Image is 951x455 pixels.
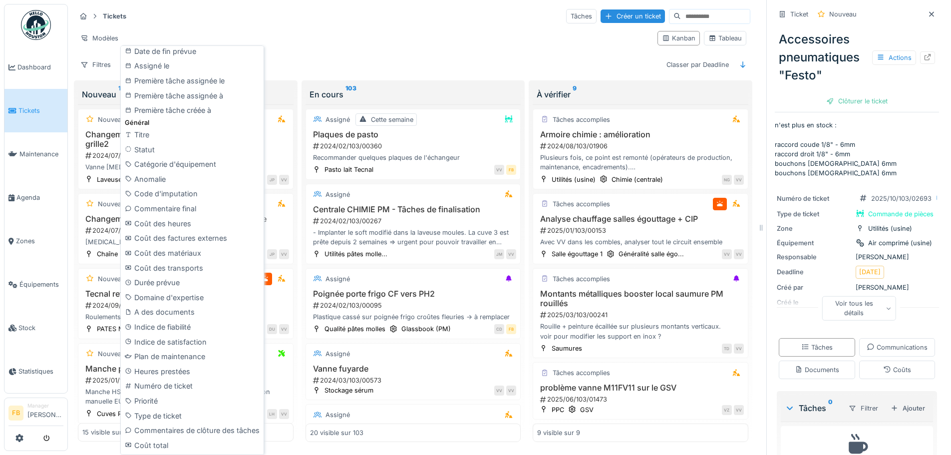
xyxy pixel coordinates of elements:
div: 20 visible sur 103 [310,428,363,438]
div: Tâches accomplies [553,115,610,124]
div: Stockage sérum [324,386,373,395]
div: VV [279,324,289,334]
div: Voir tous les détails [822,296,896,320]
div: [PERSON_NAME] [777,283,937,292]
div: Saumures [552,344,582,353]
li: FB [8,406,23,421]
div: Nouveau [82,88,290,100]
div: Communications [867,343,928,352]
h3: Tecnal retourner dès moules [82,289,289,299]
div: Coût des factures externes [123,231,262,246]
div: Filtrer [844,401,883,416]
div: VV [494,165,504,175]
div: VV [722,249,732,259]
div: Général [123,118,262,127]
div: Ajouter [887,402,929,415]
div: Rouille + peinture écaillée sur plusieurs montants verticaux. voir pour modifier les support en i... [537,322,744,341]
div: 2024/03/103/00573 [312,376,517,385]
div: Assigné [325,410,350,420]
div: Chimie (centrale) [612,175,663,184]
div: Avec VV dans les combles, analyser tout le circuit ensemble [537,237,744,247]
div: VV [279,409,289,419]
div: Statut [123,142,262,157]
sup: 9 [573,88,577,100]
div: Ticket [790,9,808,19]
div: - Implanter le soft modifié dans la laveuse moules. La cuve 3 est prête depuis 2 semaines => urge... [310,228,517,247]
div: 2024/07/103/01670 [84,226,289,235]
strong: Tickets [99,11,130,21]
h3: Poignée porte frigo CF vers PH2 [310,289,517,299]
div: Cuves PDD [97,409,131,419]
div: Première tâche assignée le [123,73,262,88]
div: Date de fin prévue [123,44,262,59]
div: Priorité [123,394,262,409]
div: Indice de fiabilité [123,320,262,335]
div: Coûts [883,365,911,375]
div: Commande de pièces [868,209,934,219]
div: Créer un ticket [601,9,665,23]
h3: Centrale CHIMIE PM - Tâches de finalisation [310,205,517,214]
li: [PERSON_NAME] [27,402,63,424]
div: Numéro de ticket [123,379,262,394]
div: Assigné [325,115,350,124]
div: Clôturer le ticket [822,94,892,108]
h3: Montants métalliques booster local saumure PM rouillés [537,289,744,308]
div: Utilités pâtes molle... [324,249,387,259]
h3: Vanne fuyarde [310,364,517,374]
span: Statistiques [18,367,63,376]
div: Coût des matériaux [123,246,262,261]
h3: Manche pour vanne pied de cuve 2 PDD [82,364,289,374]
div: VV [734,249,744,259]
div: Nouveau [98,199,125,209]
span: Agenda [16,193,63,202]
sup: 0 [828,402,833,414]
div: VV [494,386,504,396]
div: 2024/02/103/00095 [312,301,517,310]
span: Dashboard [17,62,63,72]
span: Tickets [18,106,63,115]
div: Deadline [777,267,852,277]
div: TD [722,344,732,354]
div: Équipement [777,238,852,248]
h3: Changement vanne vidange bac acide laveuse grille2 [82,130,289,149]
div: Documents [795,365,839,375]
img: Badge_color-CXgf-gQk.svg [21,10,51,40]
div: DU [267,324,277,334]
span: Stock [18,323,63,333]
div: Numéro de ticket [777,194,852,203]
div: 2025/06/103/01473 [539,395,744,404]
div: Tâches accomplies [553,368,610,378]
div: Modèles [76,31,123,45]
div: En cours [310,88,517,100]
div: Première tâche créée à [123,103,262,118]
div: Généralité salle égo... [619,249,684,259]
div: Nouveau [829,9,857,19]
div: Assigné [325,274,350,284]
div: Laveuse grilles 2 [97,175,148,184]
div: Filtres [76,57,115,72]
div: Accessoires pneumatiques "Festo" [775,26,939,88]
h3: Analyse chauffage salles égouttage + CIP [537,214,744,224]
div: Domaine d'expertise [123,290,262,305]
div: Nouveau [98,349,125,359]
h3: Changement vanne vidage bac laveuse bassine [82,214,289,224]
div: Type de ticket [777,209,852,219]
div: PATES MOLLES [97,324,144,334]
div: 9 visible sur 9 [537,428,580,438]
div: Actions [872,50,916,65]
div: Classer par Deadline [662,57,733,72]
div: Coût total [123,438,262,453]
div: A des documents [123,305,262,320]
div: GSV [580,405,594,415]
div: Responsable [777,252,852,262]
p: n'est plus en stock : raccord coude 1/8" - 6mm raccord droit 1/8" - 6mm bouchons [DEMOGRAPHIC_DAT... [775,120,939,178]
div: À vérifier [537,88,744,100]
div: Anomalie [123,172,262,187]
div: Recommander quelques plaques de l'échangeur [310,153,517,162]
div: LH [267,409,277,419]
div: Titre [123,127,262,142]
div: Créé par [777,283,852,292]
h3: Plaques de pasto [310,130,517,139]
div: Roulements HS [82,312,289,322]
div: Tâches [566,9,597,23]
